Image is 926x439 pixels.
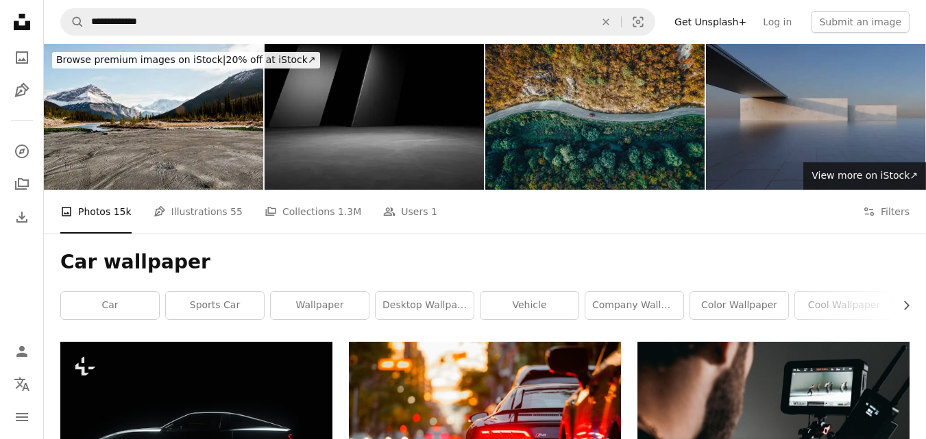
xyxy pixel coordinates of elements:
[230,204,243,219] span: 55
[60,8,655,36] form: Find visuals sitewide
[44,44,328,77] a: Browse premium images on iStock|20% off at iStock↗
[154,190,243,234] a: Illustrations 55
[376,292,474,319] a: desktop wallpaper
[666,11,755,33] a: Get Unsplash+
[622,9,655,35] button: Visual search
[803,162,926,190] a: View more on iStock↗
[383,190,437,234] a: Users 1
[8,171,36,198] a: Collections
[706,44,925,190] img: 3d render of futuristic architecture background with empty concrete floor, car presentation.
[52,52,320,68] div: 20% off at iStock ↗
[271,292,369,319] a: wallpaper
[349,426,621,438] a: black Audi R8 parked beside road
[8,77,36,104] a: Illustrations
[60,412,332,424] a: a car parked in the dark with its lights on
[8,403,36,431] button: Menu
[166,292,264,319] a: sports car
[591,9,621,35] button: Clear
[480,292,578,319] a: vehicle
[585,292,683,319] a: company wallpaper
[894,292,910,319] button: scroll list to the right
[690,292,788,319] a: color wallpaper
[60,250,910,275] h1: Car wallpaper
[56,54,226,65] span: Browse premium images on iStock |
[8,138,36,165] a: Explore
[812,170,918,181] span: View more on iStock ↗
[431,204,437,219] span: 1
[61,292,159,319] a: car
[61,9,84,35] button: Search Unsplash
[338,204,361,219] span: 1.3M
[485,44,705,190] img: Road through the forest
[8,203,36,231] a: Download History
[8,44,36,71] a: Photos
[265,44,484,190] img: 3d rendering of black abstract geometric modern dark room background. Scene for advertising desig...
[265,190,361,234] a: Collections 1.3M
[44,44,263,190] img: empty dirt beach with traces against Canadian Rockies
[811,11,910,33] button: Submit an image
[8,338,36,365] a: Log in / Sign up
[8,371,36,398] button: Language
[755,11,800,33] a: Log in
[795,292,893,319] a: cool wallpaper
[863,190,910,234] button: Filters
